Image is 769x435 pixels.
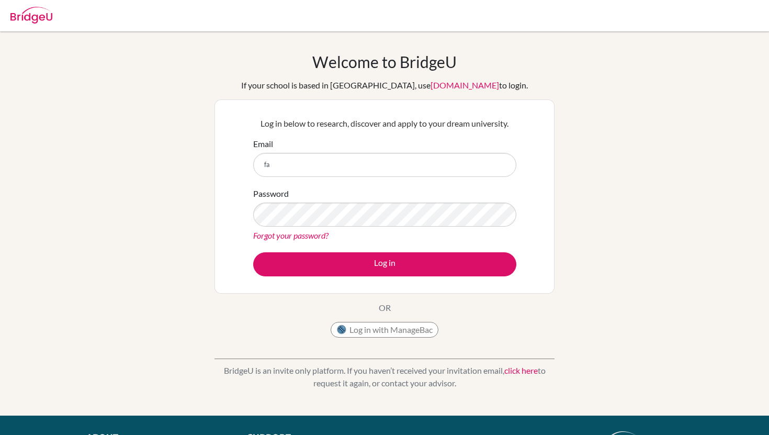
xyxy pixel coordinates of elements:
[10,7,52,24] img: Bridge-U
[253,187,289,200] label: Password
[379,302,391,314] p: OR
[504,365,538,375] a: click here
[214,364,555,389] p: BridgeU is an invite only platform. If you haven’t received your invitation email, to request it ...
[431,80,499,90] a: [DOMAIN_NAME]
[253,252,516,276] button: Log in
[253,117,516,130] p: Log in below to research, discover and apply to your dream university.
[253,138,273,150] label: Email
[331,322,438,338] button: Log in with ManageBac
[253,230,329,240] a: Forgot your password?
[241,79,528,92] div: If your school is based in [GEOGRAPHIC_DATA], use to login.
[312,52,457,71] h1: Welcome to BridgeU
